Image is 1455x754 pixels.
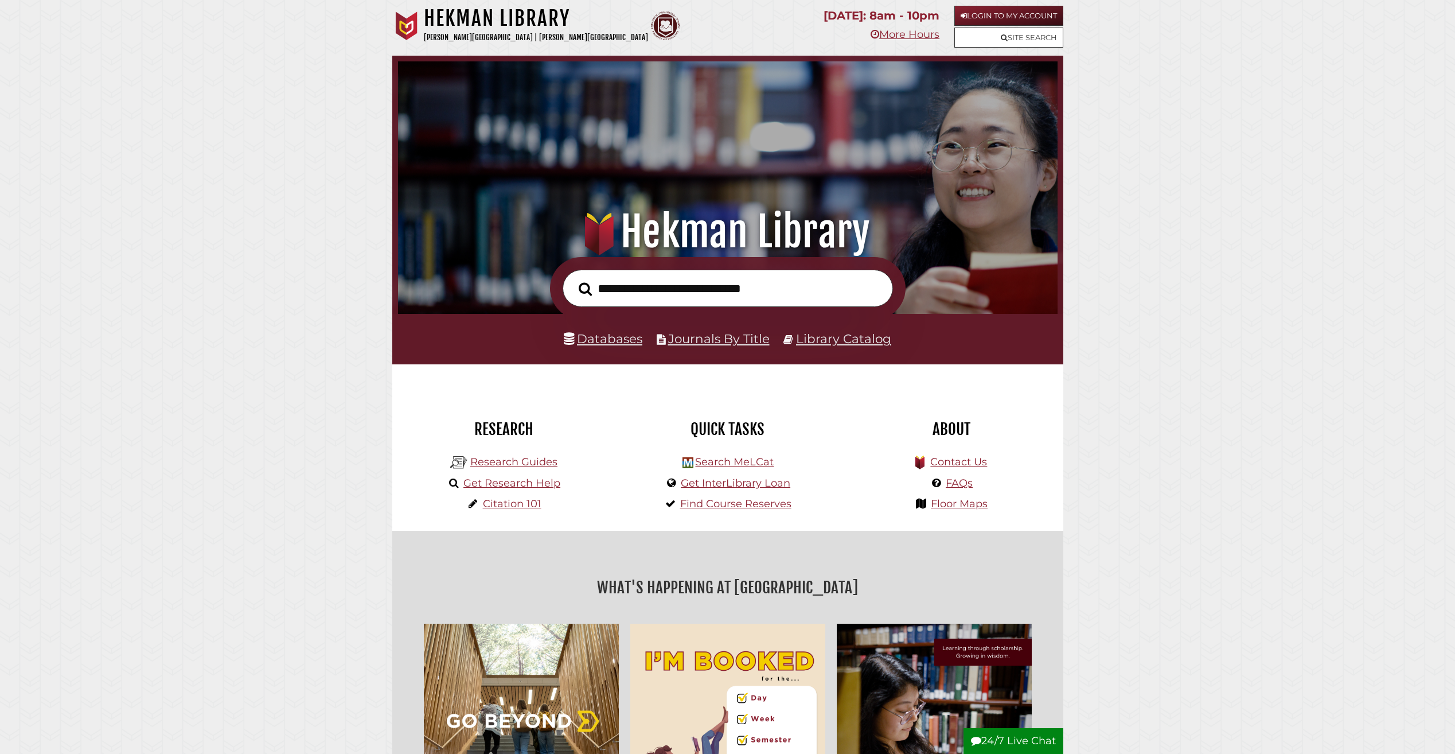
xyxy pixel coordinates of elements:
img: Hekman Library Logo [682,457,693,468]
a: Site Search [954,28,1063,48]
i: Search [579,282,592,296]
img: Calvin Theological Seminary [651,11,680,40]
a: Databases [564,331,642,346]
a: Journals By Title [668,331,770,346]
a: Search MeLCat [695,456,774,468]
a: Contact Us [930,456,987,468]
p: [PERSON_NAME][GEOGRAPHIC_DATA] | [PERSON_NAME][GEOGRAPHIC_DATA] [424,31,648,44]
a: Floor Maps [931,498,988,510]
p: [DATE]: 8am - 10pm [824,6,939,26]
h2: About [848,419,1055,439]
button: Search [573,279,598,300]
a: Citation 101 [483,498,541,510]
a: Library Catalog [796,331,891,346]
h2: Research [401,419,607,439]
a: More Hours [871,28,939,41]
h2: What's Happening at [GEOGRAPHIC_DATA] [401,574,1055,601]
h2: Quick Tasks [625,419,831,439]
a: Get Research Help [463,477,560,489]
a: Find Course Reserves [680,498,791,510]
a: Get InterLibrary Loan [681,477,790,489]
a: Research Guides [470,456,557,468]
h1: Hekman Library [424,6,648,31]
h1: Hekman Library [420,207,1036,257]
a: FAQs [946,477,973,489]
a: Login to My Account [954,6,1063,26]
img: Hekman Library Logo [450,454,467,471]
img: Calvin University [392,11,421,40]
